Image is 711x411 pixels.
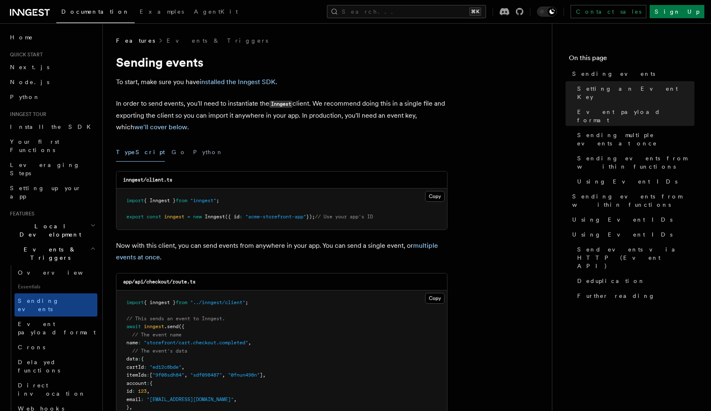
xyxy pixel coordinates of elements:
[132,348,187,354] span: // The event's data
[18,321,96,336] span: Event payload format
[187,214,190,220] span: =
[116,98,447,133] p: In order to send events, you'll need to instantiate the client. We recommend doing this in a sing...
[650,5,704,18] a: Sign Up
[132,388,135,394] span: :
[190,198,216,203] span: "inngest"
[193,143,223,162] button: Python
[193,214,202,220] span: new
[205,214,225,220] span: Inngest
[10,94,40,100] span: Python
[152,372,184,378] span: "9f08sdh84"
[56,2,135,23] a: Documentation
[7,219,97,242] button: Local Development
[572,70,655,78] span: Sending events
[7,60,97,75] a: Next.js
[144,324,164,329] span: inngest
[138,340,141,346] span: :
[126,340,138,346] span: name
[144,198,176,203] span: { Inngest }
[225,214,239,220] span: ({ id
[10,185,81,200] span: Setting up your app
[138,356,141,362] span: :
[116,55,447,70] h1: Sending events
[577,131,694,147] span: Sending multiple events at once
[260,372,263,378] span: ]
[135,2,189,22] a: Examples
[7,75,97,89] a: Node.js
[574,174,694,189] a: Using Event IDs
[15,317,97,340] a: Event payload format
[190,300,245,305] span: "../inngest/client"
[15,265,97,280] a: Overview
[132,332,181,338] span: // The event name
[7,89,97,104] a: Python
[572,192,694,209] span: Sending events from within functions
[179,324,184,329] span: ({
[7,210,34,217] span: Features
[425,293,445,304] button: Copy
[577,292,655,300] span: Further reading
[164,324,179,329] span: .send
[10,79,49,85] span: Node.js
[574,273,694,288] a: Deduplication
[123,177,172,183] code: inngest/client.ts
[10,33,33,41] span: Home
[116,76,447,88] p: To start, make sure you have .
[315,214,373,220] span: // Use your app's ID
[147,380,150,386] span: :
[245,300,248,305] span: ;
[574,242,694,273] a: Send events via HTTP (Event API)
[116,242,438,261] a: multiple events at once
[129,404,132,410] span: ,
[15,340,97,355] a: Crons
[126,380,147,386] span: account
[248,340,251,346] span: ,
[172,143,186,162] button: Go
[150,372,152,378] span: [
[18,382,86,397] span: Direct invocation
[18,269,103,276] span: Overview
[194,8,238,15] span: AgentKit
[569,66,694,81] a: Sending events
[116,143,165,162] button: TypeScript
[150,380,152,386] span: {
[569,189,694,212] a: Sending events from within functions
[263,372,266,378] span: ,
[61,8,130,15] span: Documentation
[327,5,486,18] button: Search...⌘K
[126,388,132,394] span: id
[574,81,694,104] a: Setting an Event Key
[15,378,97,401] a: Direct invocation
[116,240,447,263] p: Now with this client, you can send events from anywhere in your app. You can send a single event,...
[147,388,150,394] span: ,
[7,111,46,118] span: Inngest tour
[228,372,260,378] span: "0fnun498n"
[571,5,646,18] a: Contact sales
[164,214,184,220] span: inngest
[222,372,225,378] span: ,
[569,212,694,227] a: Using Event IDs
[126,396,141,402] span: email
[10,123,96,130] span: Install the SDK
[7,30,97,45] a: Home
[126,214,144,220] span: export
[126,404,129,410] span: }
[577,245,694,270] span: Send events via HTTP (Event API)
[126,316,225,322] span: // This sends an event to Inngest.
[15,280,97,293] span: Essentials
[18,359,60,374] span: Delayed functions
[144,300,176,305] span: { inngest }
[577,108,694,124] span: Event payload format
[181,364,184,370] span: ,
[116,36,155,45] span: Features
[574,288,694,303] a: Further reading
[10,162,80,176] span: Leveraging Steps
[245,214,306,220] span: "acme-storefront-app"
[167,36,268,45] a: Events & Triggers
[126,300,144,305] span: import
[574,128,694,151] a: Sending multiple events at once
[18,297,59,312] span: Sending events
[147,372,150,378] span: :
[577,85,694,101] span: Setting an Event Key
[123,279,196,285] code: app/api/checkout/route.ts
